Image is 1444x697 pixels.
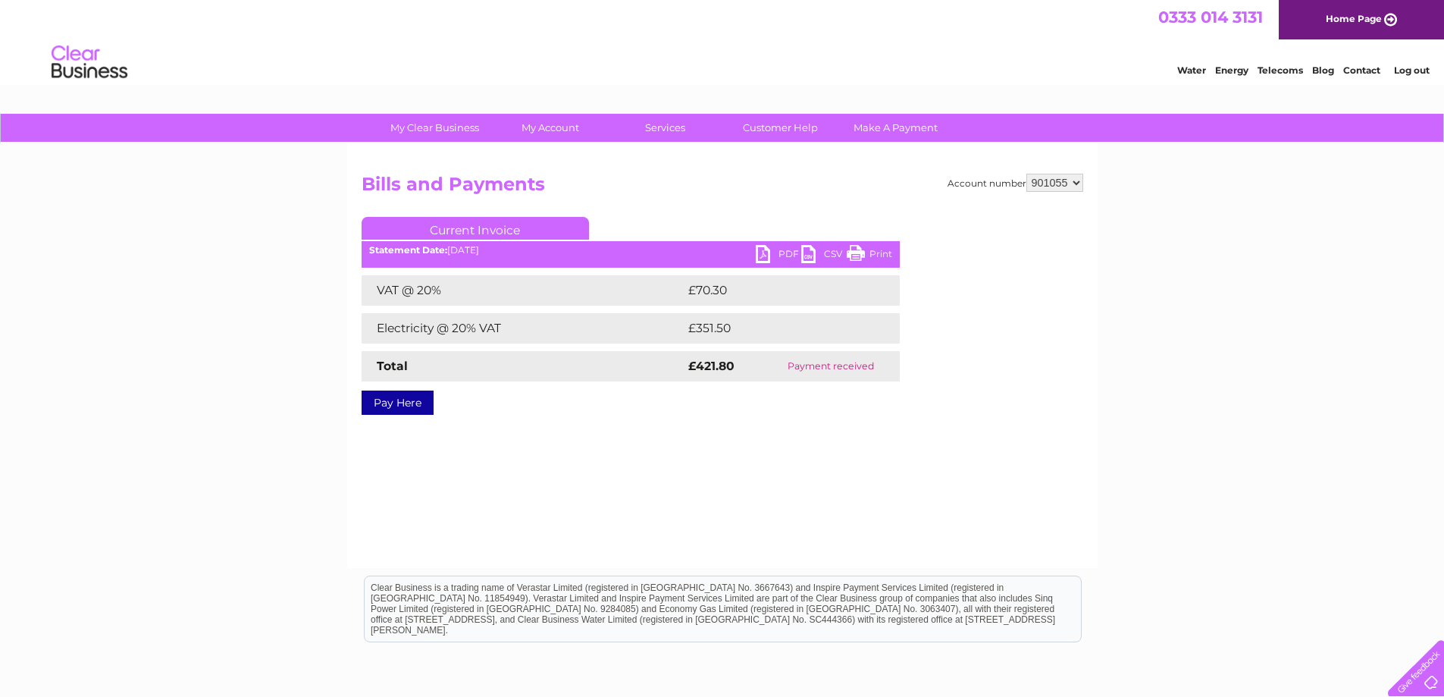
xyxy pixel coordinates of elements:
b: Statement Date: [369,244,447,256]
a: My Account [487,114,612,142]
a: Water [1177,64,1206,76]
a: Make A Payment [833,114,958,142]
td: £351.50 [684,313,872,344]
td: Payment received [763,351,900,381]
div: Clear Business is a trading name of Verastar Limited (registered in [GEOGRAPHIC_DATA] No. 3667643... [365,8,1081,74]
strong: £421.80 [688,359,735,373]
a: Services [603,114,728,142]
img: logo.png [51,39,128,86]
div: [DATE] [362,245,900,256]
a: Pay Here [362,391,434,415]
a: Energy [1215,64,1248,76]
a: Print [847,245,892,267]
a: PDF [756,245,801,267]
strong: Total [377,359,408,373]
a: Log out [1394,64,1430,76]
td: VAT @ 20% [362,275,684,306]
td: Electricity @ 20% VAT [362,313,684,344]
a: Contact [1343,64,1380,76]
a: Customer Help [718,114,843,142]
a: Current Invoice [362,217,589,240]
h2: Bills and Payments [362,174,1083,203]
a: Telecoms [1258,64,1303,76]
a: Blog [1312,64,1334,76]
div: Account number [948,174,1083,192]
a: CSV [801,245,847,267]
a: 0333 014 3131 [1158,8,1263,27]
a: My Clear Business [372,114,497,142]
td: £70.30 [684,275,869,306]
